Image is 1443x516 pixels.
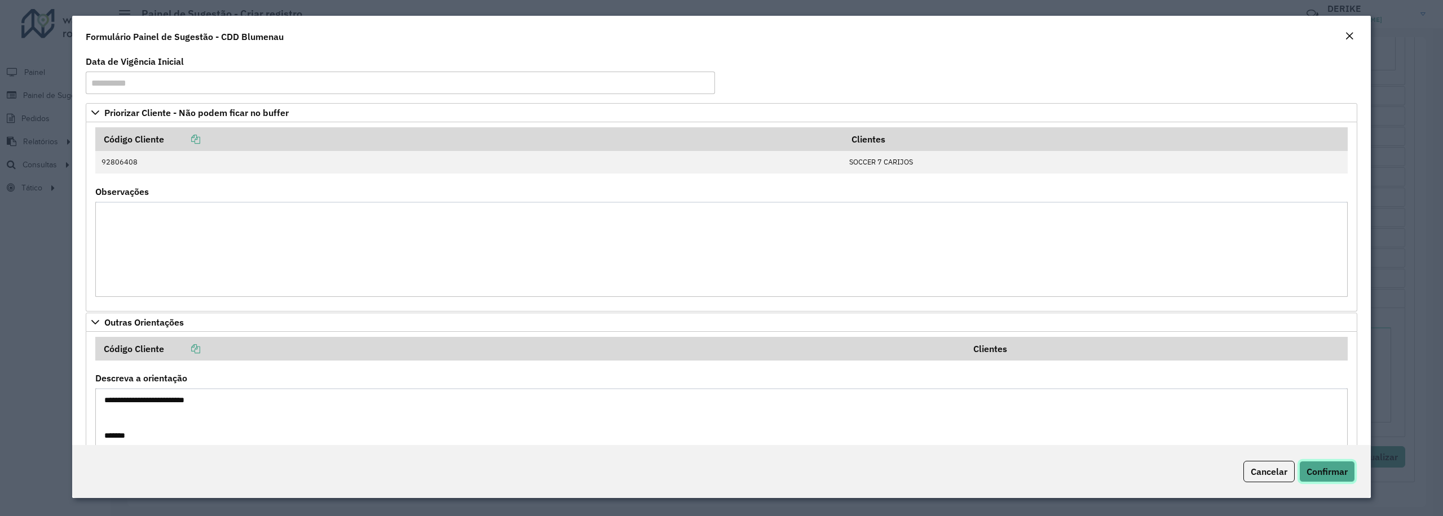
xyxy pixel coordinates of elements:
label: Descreva a orientação [95,371,187,385]
td: SOCCER 7 CARIJOS [844,151,1348,174]
td: 92806408 [95,151,843,174]
a: Copiar [164,343,200,354]
button: Cancelar [1243,461,1295,482]
th: Clientes [844,127,1348,151]
label: Data de Vigência Inicial [86,55,184,68]
div: Outras Orientações [86,332,1357,499]
span: Confirmar [1307,466,1348,477]
th: Código Cliente [95,337,965,361]
label: Observações [95,185,149,198]
div: Priorizar Cliente - Não podem ficar no buffer [86,122,1357,312]
th: Clientes [965,337,1348,361]
a: Copiar [164,134,200,145]
button: Close [1341,29,1357,44]
a: Priorizar Cliente - Não podem ficar no buffer [86,103,1357,122]
em: Fechar [1345,32,1354,41]
span: Priorizar Cliente - Não podem ficar no buffer [104,108,289,117]
a: Outras Orientações [86,313,1357,332]
button: Confirmar [1299,461,1355,482]
span: Cancelar [1251,466,1287,477]
th: Código Cliente [95,127,843,151]
span: Outras Orientações [104,318,184,327]
h4: Formulário Painel de Sugestão - CDD Blumenau [86,30,284,43]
